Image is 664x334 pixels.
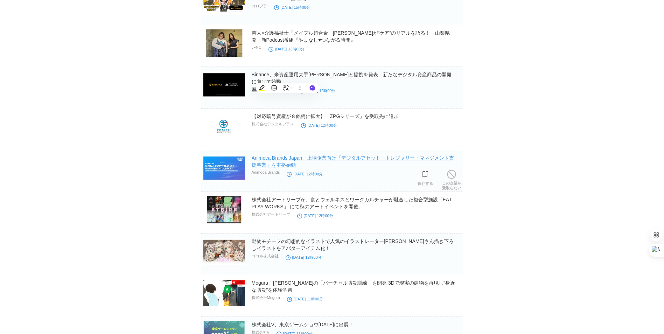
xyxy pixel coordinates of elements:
[442,168,461,190] a: この企業を受取らない
[252,238,454,251] a: 動物モチーフの幻想的なイラストで人気のイラストレーター[PERSON_NAME]さん描き下ろしイラストをアバターアイテム化！
[286,255,322,259] time: [DATE] 12時00分
[203,238,245,265] img: 2505-351-b1ed6a1089d367ed0b344731f273bd03-2133x1200.png
[203,29,245,57] img: 23172-521-955f16e249d5e286cb3dbcecbb9b4ecb-3900x2925.jpg
[268,47,305,51] time: [DATE] 13時00分
[252,113,399,119] a: 【対応暗号資産が８銘柄に拡大】「ZPGシリーズ」を受取先に追加
[203,279,245,307] img: 23286-90-411fc605ef21adad73fc57dc664efa96-1999x1245.png
[252,121,294,127] p: 株式会社デジタルプラス
[203,154,245,182] img: 93690-83-bb0f592e11fa739f078295d9cd1118b8-1280x720.png
[252,295,280,300] p: 株式会社Mogura
[297,214,333,218] time: [DATE] 12時00分
[274,5,310,9] time: [DATE] 15時00分
[252,322,354,327] a: 株式会社V、東京ゲームショウ[DATE]に出展！
[252,72,452,84] a: Binance、米資産運用大手[PERSON_NAME]と提携を発表 新たなデジタル資産商品の開発に向けて始動
[252,212,290,217] p: 株式会社アートリープ
[252,30,450,43] a: 芸人×介護福祉士「メイプル超合金」[PERSON_NAME]が“ケア”のリアルを語る！ 山梨県発・新Podcast番組『やまなし♥つながる時間』
[203,71,245,98] img: 126862-35-09aa515078e26f0f6a70c482e945f1b1-1600x900.png
[301,123,337,127] time: [DATE] 12時00分
[203,196,245,223] img: 167892-3-32dc7be751717624b55a1d6c2c70b9f8-1350x1080.jpg
[252,170,280,174] p: Animoca Brands
[252,4,267,9] p: コロプラ
[252,87,293,92] p: Binance Japan株式会社
[252,253,279,259] p: ココネ株式会社
[252,280,455,293] a: Mogura、[PERSON_NAME]の「バーチャル防災訓練」を開発 3Dで現実の建物を再現し“身近な防災”を体験学習
[252,197,452,209] a: 株式会社アートリープが、食とウェルネスとワークカルチャーが融合した複合型施設「EAT PLAY WORKS」 にて秋のアートイベントを開催。
[418,168,433,186] a: 保存する
[287,172,323,176] time: [DATE] 12時00分
[252,45,261,49] p: JFNC
[203,113,245,140] img: 7199-239-49825171b7acada804f4df50a5b137ad-1281x671.jpg
[252,155,454,168] a: Animoca Brands Japan、上場企業向け「デジタルアセット・トレジャリー・マネジメント支援事業」を本格始動
[287,297,323,301] time: [DATE] 11時00分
